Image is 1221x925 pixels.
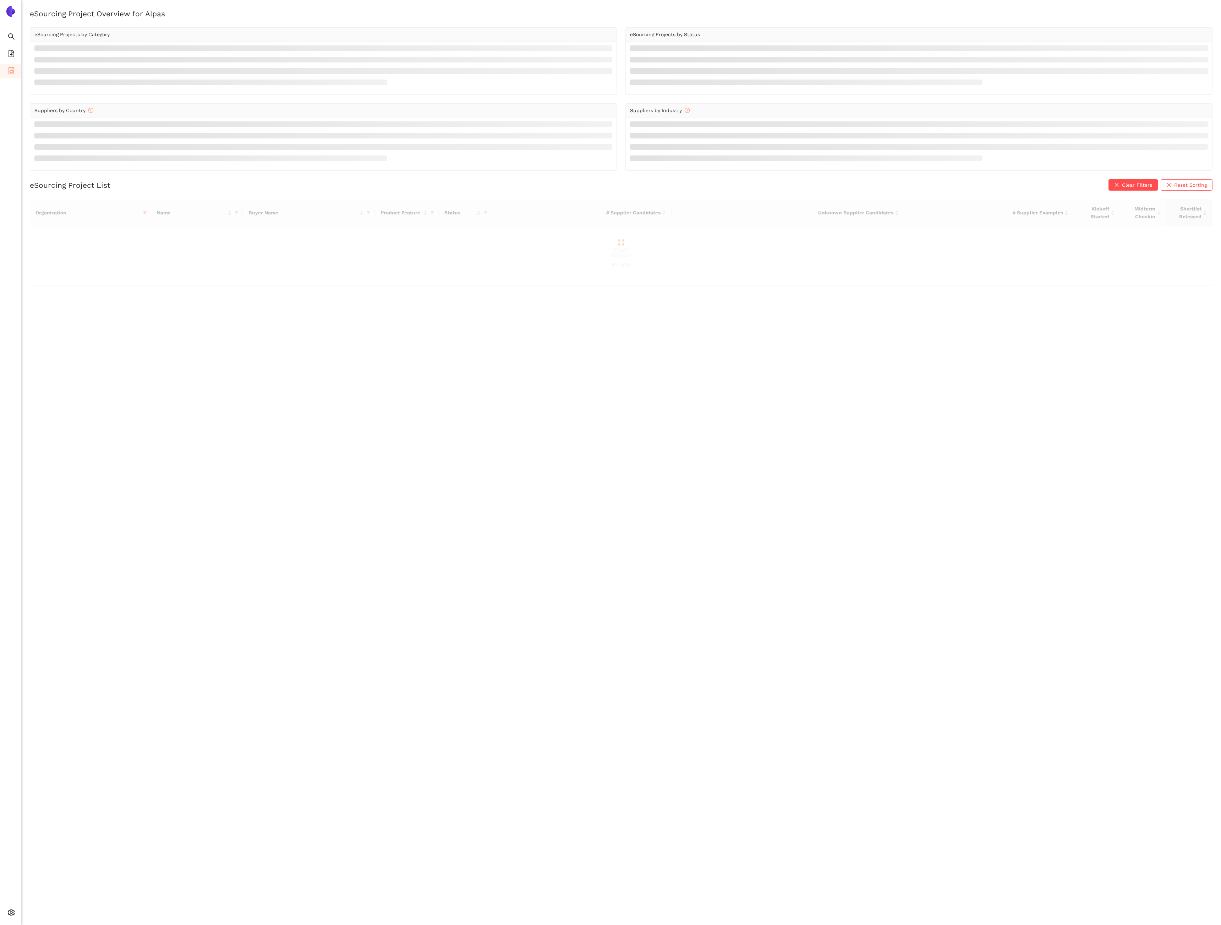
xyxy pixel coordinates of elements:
span: eSourcing Projects by Category [34,32,110,37]
span: search [8,31,15,45]
span: Clear Filters [1122,181,1152,189]
span: Reset Sorting [1174,181,1207,189]
span: Suppliers by Industry [630,108,690,113]
span: setting [8,907,15,921]
h2: eSourcing Project Overview for Alpas [30,9,1212,19]
span: info-circle [685,108,690,113]
img: Logo [5,6,16,17]
span: info-circle [88,108,93,113]
span: close [1166,182,1171,188]
span: file-add [8,48,15,62]
span: close [1114,182,1119,188]
span: eSourcing Projects by Status [630,32,700,37]
button: closeReset Sorting [1161,179,1212,191]
button: closeClear Filters [1108,179,1158,191]
h2: eSourcing Project List [30,180,110,190]
span: Suppliers by Country [34,108,93,113]
span: container [8,65,15,79]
